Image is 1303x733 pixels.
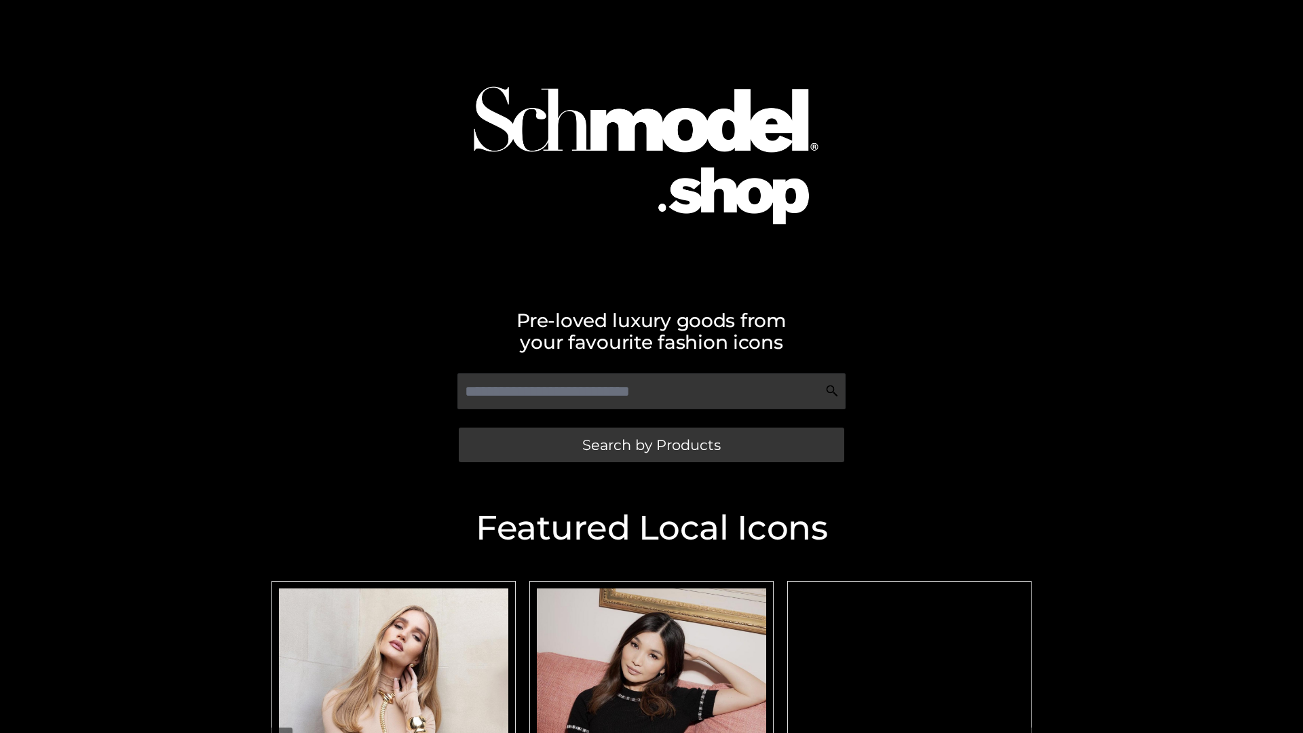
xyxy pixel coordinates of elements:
[265,511,1038,545] h2: Featured Local Icons​
[582,438,721,452] span: Search by Products
[459,428,844,462] a: Search by Products
[825,384,839,398] img: Search Icon
[265,309,1038,353] h2: Pre-loved luxury goods from your favourite fashion icons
